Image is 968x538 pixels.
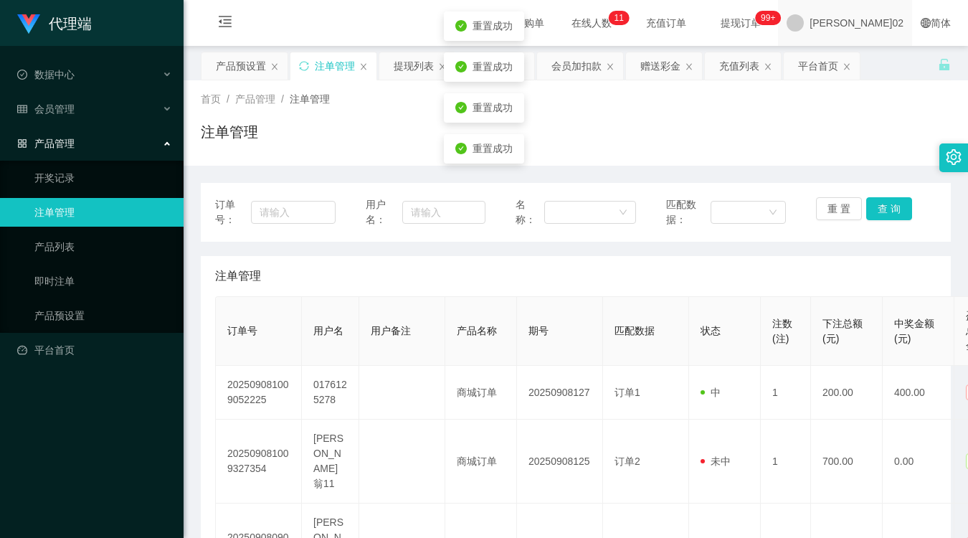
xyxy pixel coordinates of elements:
[17,14,40,34] img: logo.9652507e.png
[201,93,221,105] span: 首页
[455,102,467,113] i: 图标：check-circle
[394,52,434,80] div: 提现列表
[17,104,27,114] i: 图标： table
[615,387,640,398] span: 订单1
[721,17,761,29] font: 提现订单
[921,18,931,28] i: 图标： global
[551,52,602,80] div: 会员加扣款
[615,325,655,336] span: 匹配数据
[201,121,258,143] h1: 注单管理
[445,366,517,420] td: 商城订单
[34,103,75,115] font: 会员管理
[216,366,302,420] td: 202509081009052225
[227,325,257,336] span: 订单号
[938,58,951,71] i: 图标： 解锁
[17,336,172,364] a: 图标： 仪表板平台首页
[313,325,343,336] span: 用户名
[843,62,851,71] i: 图标： 关闭
[302,366,359,420] td: 0176125278
[619,11,624,25] p: 1
[34,301,172,330] a: 产品预设置
[701,325,721,336] span: 状态
[615,456,640,467] span: 订单2
[517,366,603,420] td: 20250908127
[34,232,172,261] a: 产品列表
[528,325,549,336] span: 期号
[711,387,721,398] font: 中
[457,325,497,336] span: 产品名称
[215,197,251,227] span: 订单号：
[201,1,250,47] i: 图标： menu-fold
[438,62,447,71] i: 图标： 关闭
[34,138,75,149] font: 产品管理
[34,164,172,192] a: 开奖记录
[270,62,279,71] i: 图标： 关闭
[17,17,92,29] a: 代理端
[811,366,883,420] td: 200.00
[685,62,693,71] i: 图标： 关闭
[666,197,711,227] span: 匹配数据：
[366,197,402,227] span: 用户名：
[455,61,467,72] i: 图标：check-circle
[571,17,612,29] font: 在线人数
[473,102,513,113] span: 重置成功
[371,325,411,336] span: 用户备注
[455,143,467,154] i: 图标：check-circle
[719,52,759,80] div: 充值列表
[49,1,92,47] h1: 代理端
[946,149,962,165] i: 图标： 设置
[755,11,781,25] sup: 1110
[473,20,513,32] span: 重置成功
[883,366,954,420] td: 400.00
[473,61,513,72] span: 重置成功
[34,198,172,227] a: 注单管理
[445,420,517,504] td: 商城订单
[302,420,359,504] td: [PERSON_NAME]翁11
[17,138,27,148] i: 图标： AppStore-O
[761,366,811,420] td: 1
[281,93,284,105] span: /
[517,420,603,504] td: 20250908125
[711,456,731,467] font: 未中
[215,268,261,285] span: 注单管理
[251,201,336,224] input: 请输入
[473,143,513,154] span: 重置成功
[290,93,330,105] span: 注单管理
[227,93,229,105] span: /
[883,420,954,504] td: 0.00
[764,62,772,71] i: 图标： 关闭
[455,20,467,32] i: 图标：check-circle
[619,208,627,218] i: 图标： 向下
[34,267,172,296] a: 即时注单
[216,52,266,80] div: 产品预设置
[34,69,75,80] font: 数据中心
[315,52,355,80] div: 注单管理
[646,17,686,29] font: 充值订单
[17,70,27,80] i: 图标： check-circle-o
[811,420,883,504] td: 700.00
[516,197,544,227] span: 名称：
[866,197,912,220] button: 查 询
[894,318,934,344] span: 中奖金额(元)
[359,62,368,71] i: 图标： 关闭
[615,11,620,25] p: 1
[402,201,485,224] input: 请输入
[606,62,615,71] i: 图标： 关闭
[769,208,777,218] i: 图标： 向下
[299,61,309,71] i: 图标: sync
[816,197,862,220] button: 重 置
[772,318,792,344] span: 注数(注)
[931,17,951,29] font: 简体
[822,318,863,344] span: 下注总额(元)
[235,93,275,105] span: 产品管理
[609,11,630,25] sup: 11
[798,52,838,80] div: 平台首页
[761,420,811,504] td: 1
[216,420,302,504] td: 202509081009327354
[640,52,680,80] div: 赠送彩金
